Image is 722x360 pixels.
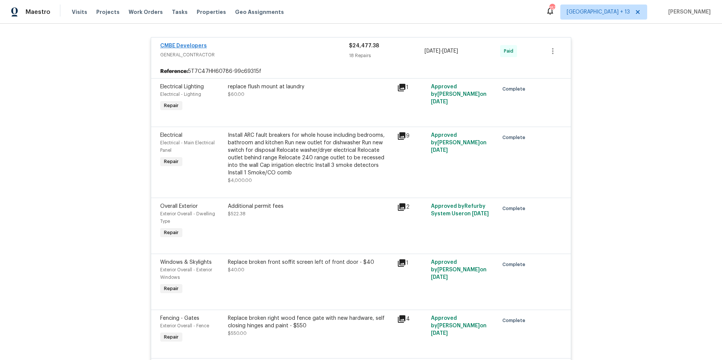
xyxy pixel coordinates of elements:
[160,212,215,224] span: Exterior Overall - Dwelling Type
[160,141,215,153] span: Electrical - Main Electrical Panel
[172,9,188,15] span: Tasks
[197,8,226,16] span: Properties
[549,5,555,12] div: 153
[502,85,528,93] span: Complete
[431,99,448,104] span: [DATE]
[160,268,212,280] span: Exterior Overall - Exterior Windows
[431,204,489,216] span: Approved by Refurby System User on
[397,132,426,141] div: 9
[235,8,284,16] span: Geo Assignments
[228,259,393,266] div: Replace broken front soffit screen left of front door - $40
[228,315,393,330] div: Replace broken right wood fence gate with new hardware, self closing hinges and paint - $550
[431,331,448,336] span: [DATE]
[665,8,711,16] span: [PERSON_NAME]
[161,158,182,165] span: Repair
[161,333,182,341] span: Repair
[161,229,182,236] span: Repair
[228,203,393,210] div: Additional permit fees
[502,317,528,324] span: Complete
[72,8,87,16] span: Visits
[151,65,571,78] div: 5T7C47HH60786-99c69315f
[431,275,448,280] span: [DATE]
[161,102,182,109] span: Repair
[228,132,393,177] div: Install ARC fault breakers for whole house including bedrooms, bathroom and kitchen Run new outle...
[160,316,199,321] span: Fencing - Gates
[160,84,204,89] span: Electrical Lighting
[349,52,425,59] div: 18 Repairs
[425,48,440,54] span: [DATE]
[160,43,207,48] a: CMBE Developers
[161,285,182,292] span: Repair
[228,178,252,183] span: $4,000.00
[431,148,448,153] span: [DATE]
[96,8,120,16] span: Projects
[431,84,487,104] span: Approved by [PERSON_NAME] on
[425,47,458,55] span: -
[431,316,487,336] span: Approved by [PERSON_NAME] on
[160,133,182,138] span: Electrical
[567,8,630,16] span: [GEOGRAPHIC_DATA] + 13
[160,204,198,209] span: Overall Exterior
[228,268,244,272] span: $40.00
[397,259,426,268] div: 1
[502,134,528,141] span: Complete
[349,43,379,48] span: $24,477.38
[129,8,163,16] span: Work Orders
[228,331,247,336] span: $550.00
[431,133,487,153] span: Approved by [PERSON_NAME] on
[160,68,188,75] b: Reference:
[160,51,349,59] span: GENERAL_CONTRACTOR
[502,261,528,268] span: Complete
[228,212,246,216] span: $522.38
[26,8,50,16] span: Maestro
[160,92,201,97] span: Electrical - Lighting
[228,92,244,97] span: $60.00
[442,48,458,54] span: [DATE]
[502,205,528,212] span: Complete
[504,47,516,55] span: Paid
[160,324,209,328] span: Exterior Overall - Fence
[397,83,426,92] div: 1
[160,260,212,265] span: Windows & Skylights
[397,203,426,212] div: 2
[431,260,487,280] span: Approved by [PERSON_NAME] on
[228,83,393,91] div: replace flush mount at laundry
[397,315,426,324] div: 4
[472,211,489,216] span: [DATE]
